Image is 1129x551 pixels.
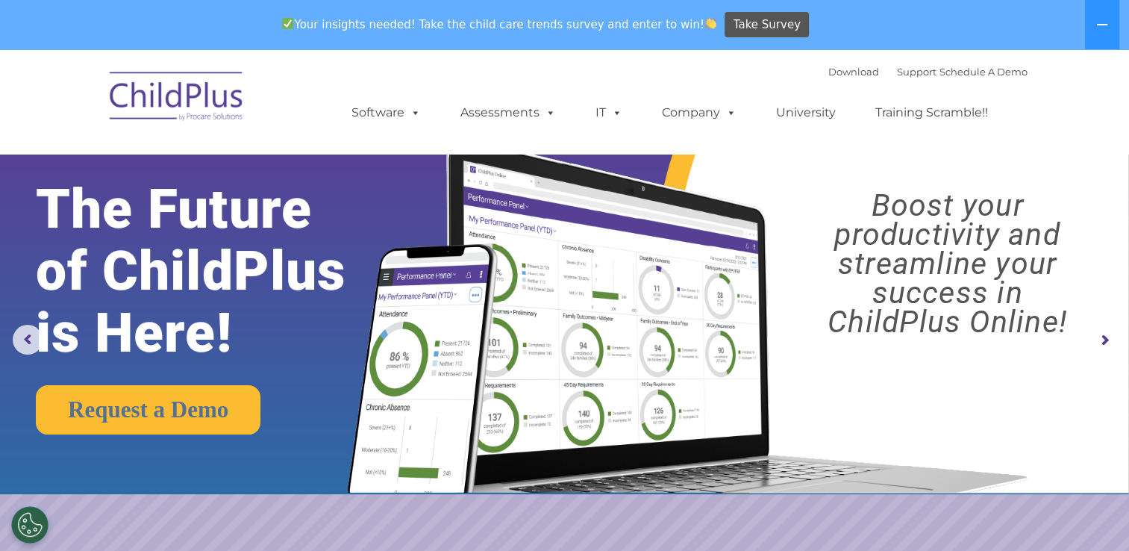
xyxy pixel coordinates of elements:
img: 👏 [705,18,716,29]
button: Cookies Settings [11,506,49,544]
a: Company [647,98,751,128]
img: ✅ [282,18,293,29]
span: Your insights needed! Take the child care trends survey and enter to win! [276,10,723,39]
a: Training Scramble!! [860,98,1003,128]
rs-layer: Boost your productivity and streamline your success in ChildPlus Online! [780,191,1115,337]
span: Take Survey [734,12,801,38]
a: IT [581,98,637,128]
a: University [761,98,851,128]
rs-layer: The Future of ChildPlus is Here! [36,178,396,364]
a: Request a Demo [36,385,260,435]
a: Schedule A Demo [939,66,1028,78]
img: ChildPlus by Procare Solutions [102,61,251,136]
a: Software [337,98,436,128]
span: Last name [207,99,253,110]
a: Assessments [445,98,571,128]
span: Phone number [207,160,271,171]
a: Download [828,66,879,78]
a: Take Survey [725,12,809,38]
a: Support [897,66,936,78]
font: | [828,66,1028,78]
